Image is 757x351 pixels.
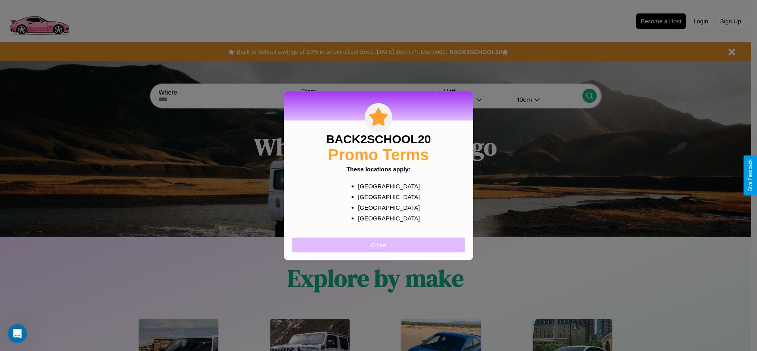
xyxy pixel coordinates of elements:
p: [GEOGRAPHIC_DATA] [358,202,415,212]
h2: Promo Terms [328,146,429,163]
p: [GEOGRAPHIC_DATA] [358,180,415,191]
h3: BACK2SCHOOL20 [326,132,431,146]
p: [GEOGRAPHIC_DATA] [358,212,415,223]
iframe: Intercom live chat [8,324,27,343]
p: [GEOGRAPHIC_DATA] [358,191,415,202]
div: Give Feedback [747,159,753,192]
button: Close [292,237,465,252]
b: These locations apply: [346,165,411,172]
